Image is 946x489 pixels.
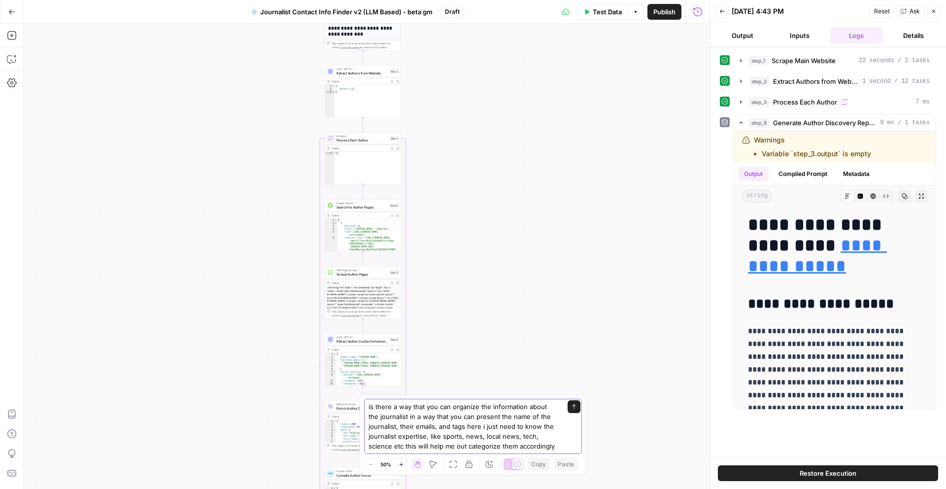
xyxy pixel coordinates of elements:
[325,334,401,386] div: LLM · GPT-4.1Extract Author Contact InformationStep 6Output{ "author_name":"[PERSON_NAME]", "veri...
[325,237,338,254] div: 6
[328,404,333,409] img: rmubdrbnbg1gnbpnjb4bpmji9sfb
[362,51,364,65] g: Edge from step_1 to step_2
[734,131,936,409] div: 9 ms / 1 tasks
[332,348,388,351] div: Output
[332,146,388,150] div: Output
[716,28,769,43] button: Output
[773,28,826,43] button: Inputs
[445,7,460,16] span: Draft
[340,46,359,49] span: Copy the output
[749,56,768,66] span: step_1
[332,415,388,419] div: Output
[333,359,336,362] span: Toggle code folding, rows 3 through 6
[773,167,833,181] button: Compiled Prompt
[874,7,890,16] span: Reset
[332,482,388,486] div: Output
[718,465,938,481] button: Restore Execution
[325,225,338,228] div: 3
[773,76,858,86] span: Extract Authors from Website
[738,167,769,181] button: Output
[340,314,359,317] span: Copy the output
[749,118,769,128] span: step_9
[362,185,364,199] g: Edge from step_3 to step_4
[734,115,936,131] button: 9 ms / 1 tasks
[325,423,336,426] div: 2
[332,41,399,49] div: This output is too large & has been abbreviated for review. to view the full content.
[734,73,936,89] button: 1 second / 12 tasks
[325,438,336,441] div: 7
[837,167,876,181] button: Metadata
[337,67,388,71] span: LLM · GPT-4.1
[880,118,930,127] span: 9 ms / 1 tasks
[332,79,388,83] div: Output
[653,7,676,17] span: Publish
[325,365,336,368] div: 5
[325,267,401,319] div: Web Page ScrapeScrape Author PagesStep 5Output<html lang="en" style="--nav-awareness-bar-height: ...
[859,56,930,65] span: 22 seconds / 2 tasks
[325,385,336,388] div: 11
[389,203,399,208] div: Step 4
[773,97,837,107] span: Process Each Author
[870,5,894,18] button: Reset
[800,468,856,478] span: Restore Execution
[862,77,930,86] span: 1 second / 12 tasks
[333,371,336,374] span: Toggle code folding, rows 7 through 13
[325,356,336,359] div: 2
[337,134,388,138] span: Iteration
[896,5,924,18] button: Ask
[910,7,920,16] span: Ask
[333,429,336,432] span: Toggle code folding, rows 4 through 46
[332,444,399,452] div: This output is too large & has been abbreviated for review. to view the full content.
[325,374,336,380] div: 8
[337,205,388,210] span: Search for Author Pages
[332,213,388,217] div: Output
[325,432,336,435] div: 5
[325,200,401,252] div: Google SearchSearch for Author PagesStep 4Output[ { "position":1, "title":"[PERSON_NAME] - Report...
[245,4,439,20] button: Journalist Contact Info Finder v2 (LLM Based) - beta gm
[380,460,391,468] span: 50%
[915,98,930,106] span: 7 ms
[749,97,769,107] span: step_3
[369,402,558,451] textarea: is there a way that you can organize the information about the journalist in a way that you can p...
[325,66,401,118] div: LLM · GPT-4.1Extract Authors from WebsiteStep 2Output{ "authors":[]}
[335,219,338,222] span: Toggle code folding, rows 1 through 145
[830,28,883,43] button: Logs
[734,53,936,69] button: 22 seconds / 2 tasks
[325,222,338,225] div: 2
[734,94,936,110] button: 7 ms
[325,152,335,155] div: 1
[325,441,336,444] div: 8
[531,460,546,469] span: Copy
[325,219,338,222] div: 1
[647,4,681,20] button: Publish
[325,88,335,91] div: 2
[773,118,876,128] span: Generate Author Discovery Report
[337,335,388,339] span: LLM · GPT-4.1
[332,310,399,317] div: This output is too large & has been abbreviated for review. to view the full content.
[337,201,388,205] span: Google Search
[577,4,628,20] button: Test Data
[554,458,578,471] button: Paste
[325,368,336,371] div: 6
[337,70,388,75] span: Extract Authors from Website
[325,133,401,185] div: IterationProcess Each AuthorStep 3Output[]
[325,362,336,365] div: 4
[325,371,336,374] div: 7
[362,319,364,333] g: Edge from step_5 to step_6
[325,383,336,385] div: 10
[335,222,338,225] span: Toggle code folding, rows 2 through 15
[340,448,359,451] span: Copy the output
[558,460,574,469] span: Paste
[332,280,388,284] div: Output
[362,252,364,266] g: Edge from step_4 to step_5
[325,420,336,423] div: 1
[325,380,336,383] div: 9
[325,353,336,356] div: 1
[527,458,550,471] button: Copy
[390,337,399,342] div: Step 6
[325,85,335,88] div: 1
[749,76,769,86] span: step_2
[325,228,338,231] div: 4
[325,429,336,432] div: 4
[772,56,836,66] span: Scrape Main Website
